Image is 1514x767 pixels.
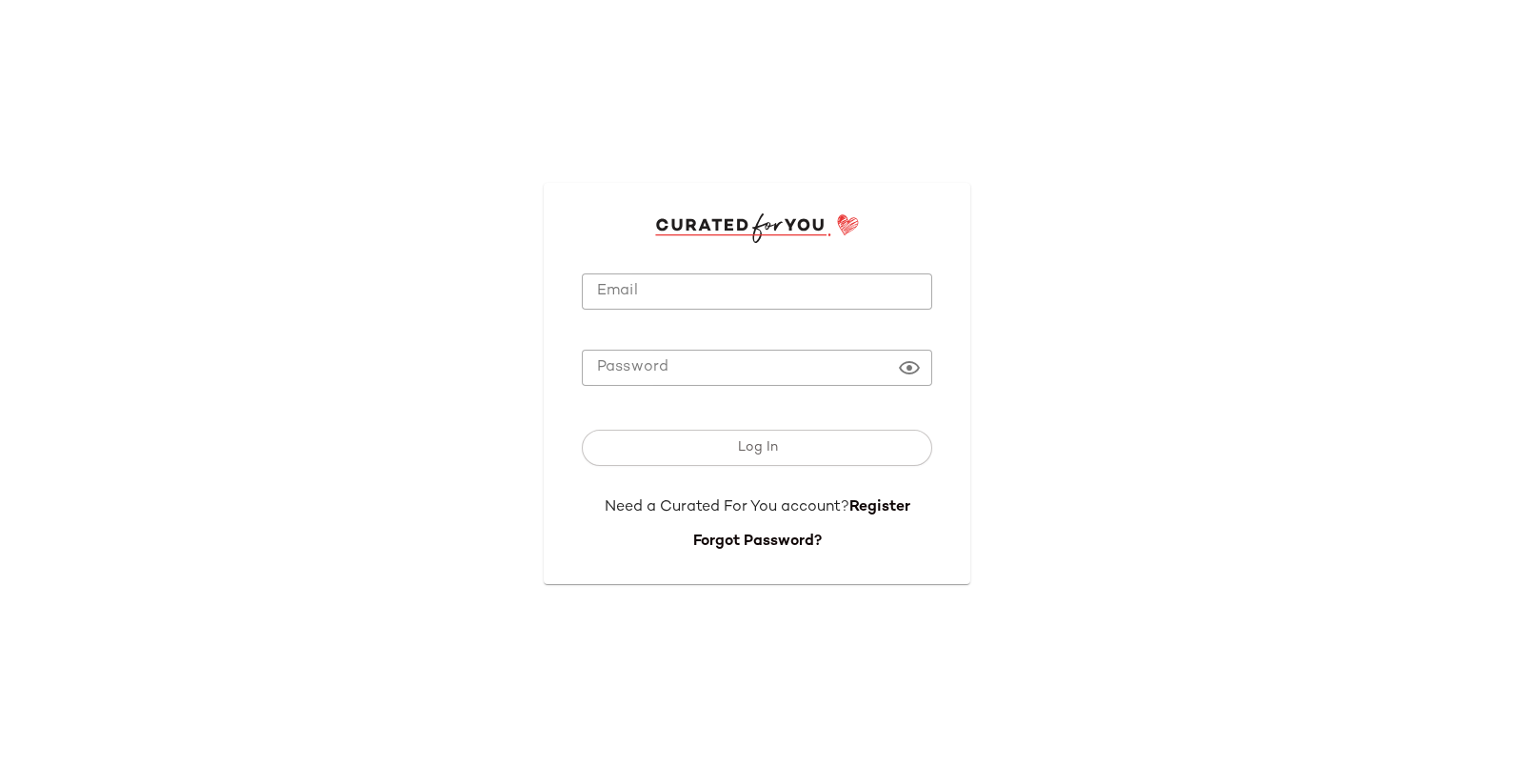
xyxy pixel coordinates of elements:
button: Log In [582,430,932,466]
span: Log In [736,440,777,455]
span: Need a Curated For You account? [605,499,849,515]
a: Forgot Password? [693,534,822,550]
a: Register [849,499,910,515]
img: cfy_login_logo.DGdB1djN.svg [655,213,860,242]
